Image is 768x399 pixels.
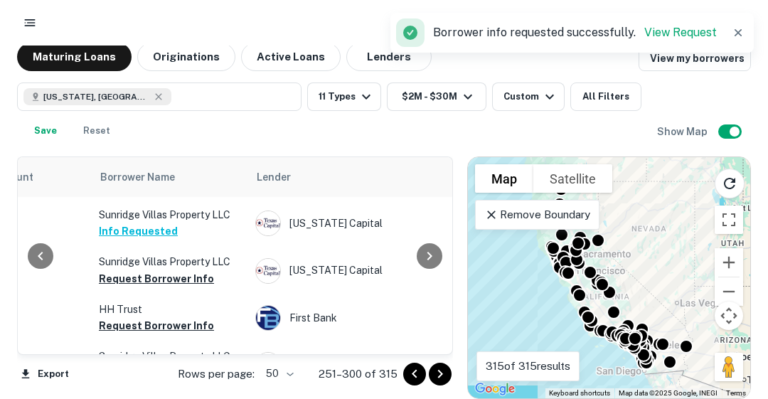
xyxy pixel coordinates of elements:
[471,380,518,398] img: Google
[570,83,641,111] button: All Filters
[23,117,68,145] button: Save your search to get updates of matches that match your search criteria.
[471,380,518,398] a: Open this area in Google Maps (opens a new window)
[468,157,750,398] div: 0 0
[403,363,426,385] button: Go to previous page
[715,169,745,198] button: Reload search area
[74,117,119,145] button: Reset
[256,259,280,283] img: picture
[475,164,533,193] button: Show street map
[17,83,302,111] button: [US_STATE], [GEOGRAPHIC_DATA]
[100,169,175,186] span: Borrower Name
[639,46,751,71] a: View my borrowers
[99,207,241,223] p: Sunridge Villas Property LLC
[256,306,280,330] img: picture
[255,305,469,331] div: First Bank
[17,43,132,71] button: Maturing Loans
[346,43,432,71] button: Lenders
[99,302,241,317] p: HH Trust
[492,83,565,111] button: Custom
[503,88,558,105] div: Custom
[319,366,398,383] p: 251–300 of 315
[657,124,710,139] h6: Show Map
[241,43,341,71] button: Active Loans
[486,358,570,375] p: 315 of 315 results
[715,353,743,381] button: Drag Pegman onto the map to open Street View
[429,363,452,385] button: Go to next page
[248,157,476,197] th: Lender
[484,206,590,223] p: Remove Boundary
[92,157,248,197] th: Borrower Name
[726,389,746,397] a: Terms (opens in new tab)
[99,270,214,287] button: Request Borrower Info
[99,349,241,364] p: Sunridge Villas Property LLC
[715,248,743,277] button: Zoom in
[697,285,768,353] iframe: Chat Widget
[715,277,743,306] button: Zoom out
[255,352,469,378] div: [US_STATE] Capital
[260,363,296,384] div: 50
[715,206,743,234] button: Toggle fullscreen view
[99,254,241,270] p: Sunridge Villas Property LLC
[644,26,717,39] a: View Request
[307,83,381,111] button: 11 Types
[257,169,291,186] span: Lender
[387,83,486,111] button: $2M - $30M
[619,389,718,397] span: Map data ©2025 Google, INEGI
[549,388,610,398] button: Keyboard shortcuts
[255,211,469,236] div: [US_STATE] Capital
[178,366,255,383] p: Rows per page:
[533,164,612,193] button: Show satellite imagery
[99,317,214,334] button: Request Borrower Info
[433,24,717,41] p: Borrower info requested successfully.
[255,258,469,284] div: [US_STATE] Capital
[256,211,280,235] img: picture
[256,353,280,377] img: picture
[137,43,235,71] button: Originations
[43,90,150,103] span: [US_STATE], [GEOGRAPHIC_DATA]
[17,363,73,385] button: Export
[99,223,178,240] button: Info Requested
